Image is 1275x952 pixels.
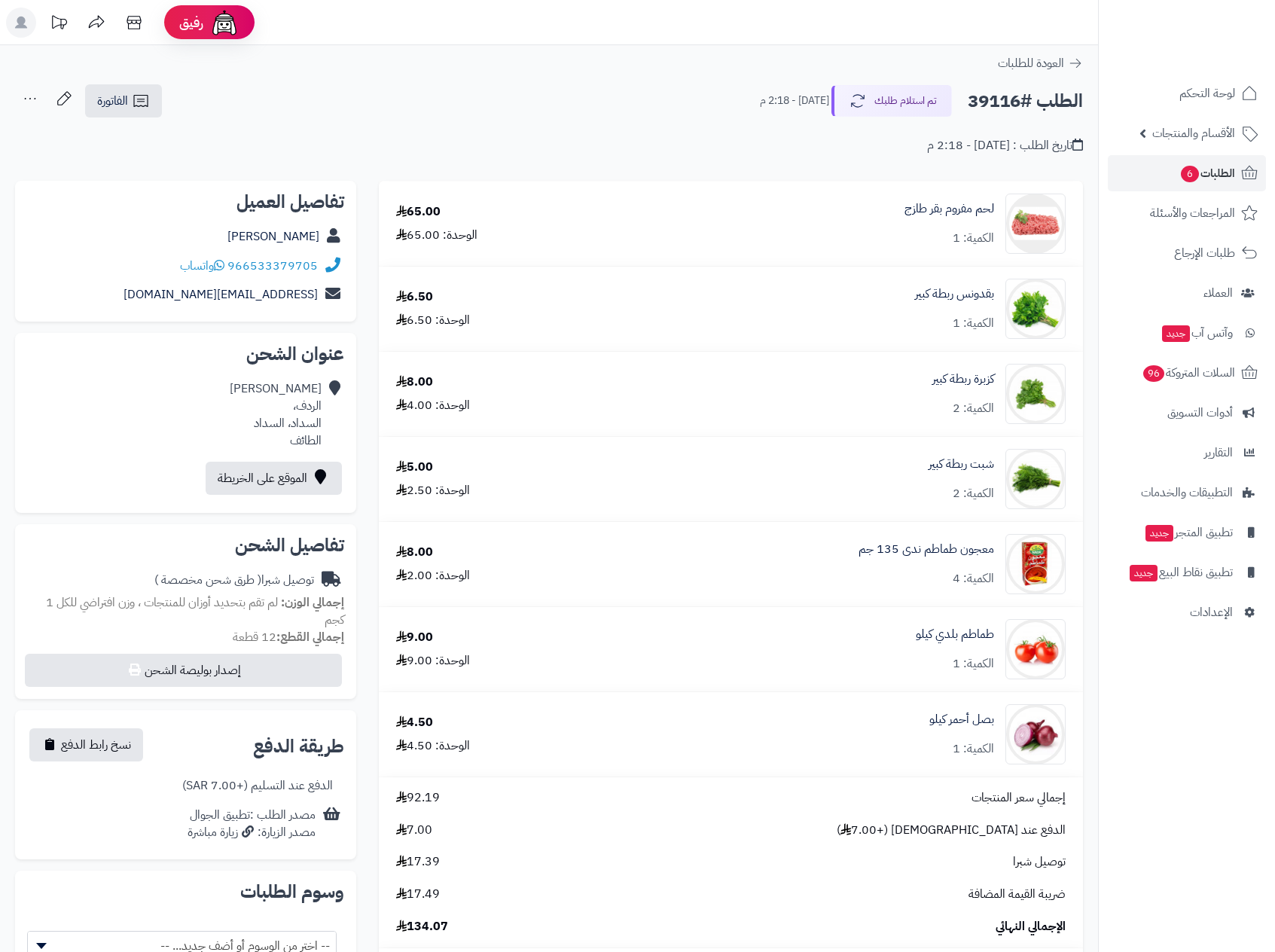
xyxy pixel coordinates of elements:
a: أدوات التسويق [1108,395,1266,431]
span: جديد [1145,525,1173,542]
img: ai-face.png [209,8,239,38]
img: 2982774702fc42fc4980fd4428e459a8f530-90x90.jpg [1006,534,1065,594]
a: تحديثات المنصة [40,8,78,41]
span: العودة للطلبات [998,54,1064,72]
span: جديد [1130,565,1158,581]
span: 96 [1143,365,1164,382]
div: 8.00 [396,544,433,561]
span: أدوات التسويق [1167,402,1233,423]
small: [DATE] - 2:18 م [760,93,829,108]
img: 1664179924-3yJWSSffnfNer4m09t2pGaJbxH30EIq0F5ubQyU2-90x90.jpg [1006,364,1065,424]
span: 92.19 [396,789,440,807]
a: الطلبات6 [1108,155,1266,191]
h2: عنوان الشحن [27,345,344,363]
span: التطبيقات والخدمات [1141,482,1233,503]
span: جديد [1162,325,1190,342]
a: العملاء [1108,275,1266,311]
span: 7.00 [396,822,432,839]
img: 4413b8d194423c6c46adb40c0910d53de264-90x90.jpg [1006,279,1065,339]
span: إجمالي سعر المنتجات [972,789,1066,807]
span: الفاتورة [97,92,128,110]
div: 9.00 [396,629,433,646]
strong: إجمالي القطع: [276,628,344,646]
div: الكمية: 1 [953,230,994,247]
strong: إجمالي الوزن: [281,593,344,612]
span: 17.39 [396,853,440,871]
a: بقدونس ربطة كبير [915,285,994,303]
h2: الطلب #39116 [968,86,1083,117]
div: 6.50 [396,288,433,306]
h2: طريقة الدفع [253,737,344,755]
a: التقارير [1108,435,1266,471]
div: 8.00 [396,374,433,391]
div: الكمية: 1 [953,655,994,673]
div: الوحدة: 65.00 [396,227,477,244]
span: لوحة التحكم [1179,83,1235,104]
div: الكمية: 2 [953,485,994,502]
div: الكمية: 1 [953,315,994,332]
span: توصيل شبرا [1013,853,1066,871]
img: 1664180034-IRP2hPCYbMIz17ZfcTRXDu60INTjClPevCNiMkaF-90x90.jpg [1006,449,1065,509]
a: وآتس آبجديد [1108,315,1266,351]
div: 5.00 [396,459,433,476]
a: الفاتورة [85,84,162,117]
a: السلات المتروكة96 [1108,355,1266,391]
span: الإجمالي النهائي [996,918,1066,935]
img: 43802e4bccd75859d5bba45030a21ebc4701-90x90.jpg [1006,619,1065,679]
img: 1676454956-%D9%84%D9%82%D8%B7%D8%A9%20%D8%A7%D9%84%D8%B4%D8%A7%D8%B4%D8%A9%202023-02-15%20125355-... [1006,194,1065,254]
button: إصدار بوليصة الشحن [25,654,342,687]
div: الوحدة: 4.00 [396,397,470,414]
a: [PERSON_NAME] [227,227,319,246]
span: لم تقم بتحديد أوزان للمنتجات ، وزن افتراضي للكل 1 كجم [46,593,344,629]
span: رفيق [179,14,203,32]
span: تطبيق المتجر [1144,522,1233,543]
h2: وسوم الطلبات [27,883,344,901]
div: الوحدة: 9.00 [396,652,470,670]
a: 966533379705 [227,257,318,275]
span: الطلبات [1179,163,1235,184]
button: نسخ رابط الدفع [29,728,143,761]
a: المراجعات والأسئلة [1108,195,1266,231]
h2: تفاصيل العميل [27,193,344,211]
a: بصل أحمر كيلو [929,711,994,728]
div: مصدر الزيارة: زيارة مباشرة [188,824,316,841]
img: logo-2.png [1173,41,1261,72]
a: شبت ربطة كبير [929,456,994,473]
div: الوحدة: 2.00 [396,567,470,584]
a: العودة للطلبات [998,54,1083,72]
span: 6 [1181,166,1199,182]
div: 4.50 [396,714,433,731]
div: الكمية: 2 [953,400,994,417]
span: العملاء [1203,282,1233,304]
a: واتساب [180,257,224,275]
div: الدفع عند التسليم (+7.00 SAR) [182,777,333,795]
small: 12 قطعة [233,628,344,646]
span: تطبيق نقاط البيع [1128,562,1233,583]
a: لوحة التحكم [1108,75,1266,111]
div: الوحدة: 6.50 [396,312,470,329]
div: تاريخ الطلب : [DATE] - 2:18 م [927,137,1083,154]
span: السلات المتروكة [1142,362,1235,383]
div: 65.00 [396,203,441,221]
span: طلبات الإرجاع [1174,243,1235,264]
div: الكمية: 1 [953,740,994,758]
span: التقارير [1204,442,1233,463]
div: الوحدة: 4.50 [396,737,470,755]
div: الكمية: 4 [953,570,994,587]
div: الوحدة: 2.50 [396,482,470,499]
a: تطبيق نقاط البيعجديد [1108,554,1266,590]
a: طماطم بلدي كيلو [916,626,994,643]
button: تم استلام طلبك [831,85,952,117]
div: مصدر الطلب :تطبيق الجوال [188,807,316,841]
span: المراجعات والأسئلة [1150,203,1235,224]
span: 17.49 [396,886,440,903]
span: الدفع عند [DEMOGRAPHIC_DATA] (+7.00 ) [837,822,1066,839]
a: الإعدادات [1108,594,1266,630]
span: ( طرق شحن مخصصة ) [154,571,261,589]
a: لحم مفروم بقر طازج [904,200,994,218]
span: الأقسام والمنتجات [1152,123,1235,144]
a: كزبرة ربطة كبير [932,371,994,388]
a: تطبيق المتجرجديد [1108,514,1266,551]
span: الإعدادات [1190,602,1233,623]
